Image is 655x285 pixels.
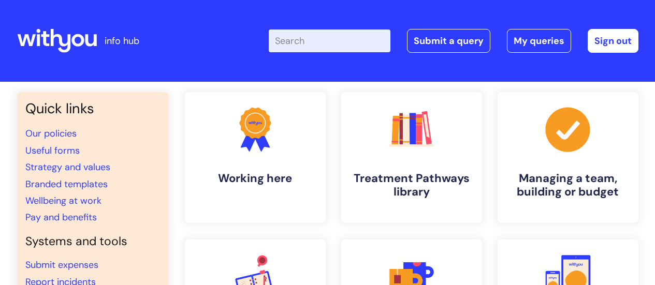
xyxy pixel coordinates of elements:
a: My queries [507,29,571,53]
a: Submit a query [407,29,490,53]
div: | - [269,29,638,53]
a: Our policies [25,127,77,140]
a: Pay and benefits [25,211,97,223]
a: Strategy and values [25,161,110,173]
a: Working here [185,92,326,223]
h4: Systems and tools [25,234,160,249]
h3: Quick links [25,100,160,117]
input: Search [269,29,390,52]
a: Branded templates [25,178,108,190]
a: Submit expenses [25,259,98,271]
a: Treatment Pathways library [341,92,482,223]
h4: Treatment Pathways library [350,172,474,199]
a: Useful forms [25,144,80,157]
a: Wellbeing at work [25,194,101,207]
a: Sign out [588,29,638,53]
p: info hub [105,33,139,49]
a: Managing a team, building or budget [498,92,638,223]
h4: Working here [193,172,317,185]
h4: Managing a team, building or budget [506,172,630,199]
